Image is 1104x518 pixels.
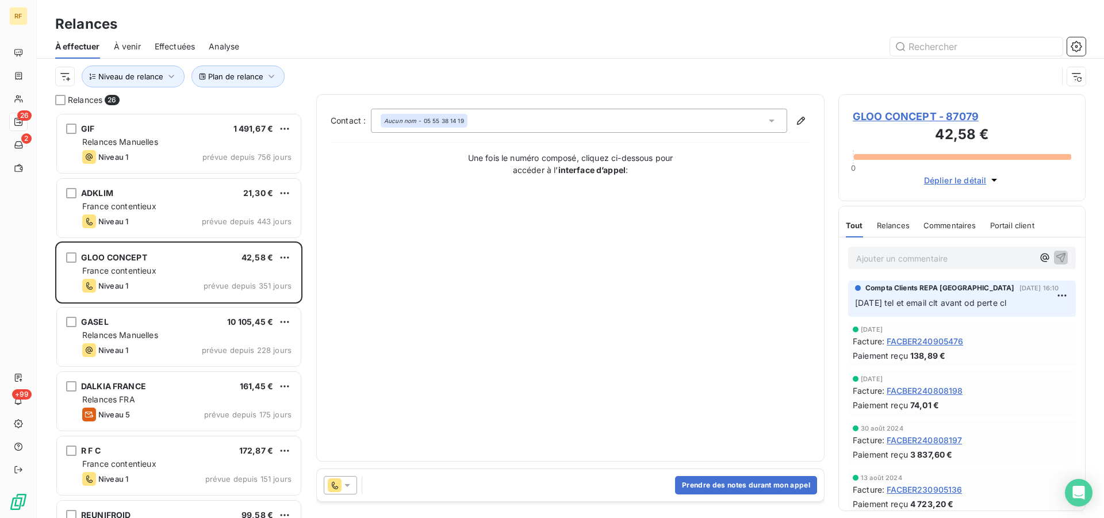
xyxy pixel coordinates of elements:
[82,266,156,275] span: France contentieux
[55,113,302,518] div: grid
[910,399,939,411] span: 74,01 €
[1019,285,1059,291] span: [DATE] 16:10
[209,41,239,52] span: Analyse
[846,221,863,230] span: Tout
[82,201,156,211] span: France contentieux
[887,385,963,397] span: FACBER240808198
[853,335,884,347] span: Facture :
[202,152,292,162] span: prévue depuis 756 jours
[9,493,28,511] img: Logo LeanPay
[239,446,273,455] span: 172,87 €
[240,381,273,391] span: 161,45 €
[910,498,954,510] span: 4 723,20 €
[98,281,128,290] span: Niveau 1
[81,124,94,133] span: GIF
[55,41,100,52] span: À effectuer
[202,346,292,355] span: prévue depuis 228 jours
[202,217,292,226] span: prévue depuis 443 jours
[243,188,273,198] span: 21,30 €
[227,317,273,327] span: 10 105,45 €
[924,174,987,186] span: Déplier le détail
[910,350,945,362] span: 138,89 €
[81,188,113,198] span: ADKLIM
[55,14,117,34] h3: Relances
[331,115,371,126] label: Contact :
[204,410,292,419] span: prévue depuis 175 jours
[98,346,128,355] span: Niveau 1
[384,117,464,125] div: - 05 55 38 14 19
[887,335,963,347] span: FACBER240905476
[455,152,685,176] p: Une fois le numéro composé, cliquez ci-dessous pour accéder à l’ :
[887,434,962,446] span: FACBER240808197
[853,448,908,461] span: Paiement reçu
[853,399,908,411] span: Paiement reçu
[853,498,908,510] span: Paiement reçu
[82,394,135,404] span: Relances FRA
[21,133,32,144] span: 2
[853,484,884,496] span: Facture :
[675,476,817,494] button: Prendre des notes durant mon appel
[861,425,903,432] span: 30 août 2024
[82,330,158,340] span: Relances Manuelles
[853,124,1071,147] h3: 42,58 €
[877,221,910,230] span: Relances
[241,252,273,262] span: 42,58 €
[208,72,263,81] span: Plan de relance
[82,66,185,87] button: Niveau de relance
[204,281,292,290] span: prévue depuis 351 jours
[98,474,128,484] span: Niveau 1
[910,448,953,461] span: 3 837,60 €
[861,375,883,382] span: [DATE]
[82,137,158,147] span: Relances Manuelles
[205,474,292,484] span: prévue depuis 151 jours
[98,410,130,419] span: Niveau 5
[155,41,195,52] span: Effectuées
[853,385,884,397] span: Facture :
[68,94,102,106] span: Relances
[98,72,163,81] span: Niveau de relance
[105,95,119,105] span: 26
[233,124,274,133] span: 1 491,67 €
[9,136,27,154] a: 2
[17,110,32,121] span: 26
[81,446,101,455] span: R F C
[98,217,128,226] span: Niveau 1
[1065,479,1092,507] div: Open Intercom Messenger
[853,350,908,362] span: Paiement reçu
[12,389,32,400] span: +99
[851,163,856,172] span: 0
[82,459,156,469] span: France contentieux
[98,152,128,162] span: Niveau 1
[191,66,285,87] button: Plan de relance
[923,221,976,230] span: Commentaires
[855,298,1006,308] span: [DATE] tel et email clt avant od perte cl
[990,221,1034,230] span: Portail client
[81,252,147,262] span: GLOO CONCEPT
[9,7,28,25] div: RF
[861,474,902,481] span: 13 août 2024
[921,174,1004,187] button: Déplier le détail
[81,317,109,327] span: GASEL
[861,326,883,333] span: [DATE]
[9,113,27,131] a: 26
[887,484,962,496] span: FACBER230905136
[558,165,626,175] strong: interface d’appel
[890,37,1063,56] input: Rechercher
[865,283,1015,293] span: Compta Clients REPA [GEOGRAPHIC_DATA]
[114,41,141,52] span: À venir
[384,117,416,125] em: Aucun nom
[853,434,884,446] span: Facture :
[853,109,1071,124] span: GLOO CONCEPT - 87079
[81,381,146,391] span: DALKIA FRANCE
